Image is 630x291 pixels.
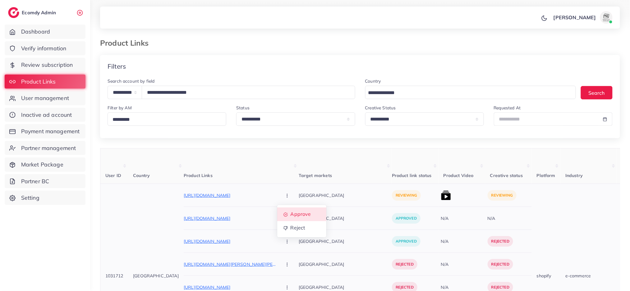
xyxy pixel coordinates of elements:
span: User management [21,94,69,102]
div: N/A [441,284,448,290]
a: Market Package [5,157,85,172]
div: Search for option [365,86,576,99]
p: [GEOGRAPHIC_DATA] [299,234,392,248]
span: Product Video [444,173,474,178]
p: [PERSON_NAME] [554,14,596,21]
p: [GEOGRAPHIC_DATA] [133,272,179,280]
a: User management [5,91,85,105]
span: 1031712 [105,273,123,279]
a: Product Links [5,75,85,89]
span: Product link status [392,173,432,178]
span: Target markets [299,173,332,178]
span: Approve [290,211,311,217]
a: Review subscription [5,58,85,72]
p: [GEOGRAPHIC_DATA] [299,257,392,271]
a: Payment management [5,124,85,139]
img: list product video [441,190,451,200]
h2: Ecomdy Admin [22,10,57,16]
a: Inactive ad account [5,108,85,122]
div: N/A [441,261,448,267]
span: Reject [290,225,305,231]
span: Industry [565,173,583,178]
a: Partner BC [5,174,85,189]
input: Search for option [366,88,568,98]
div: N/A [441,238,448,244]
span: Partner management [21,144,76,152]
label: Requested At [494,105,521,111]
span: Setting [21,194,39,202]
p: [GEOGRAPHIC_DATA] [299,211,392,225]
a: logoEcomdy Admin [8,7,57,18]
img: logo [8,7,19,18]
p: [GEOGRAPHIC_DATA] [299,188,392,202]
a: [PERSON_NAME]avatar [550,11,615,24]
div: Search for option [108,112,226,126]
p: [URL][DOMAIN_NAME] [184,238,277,245]
p: rejected [488,259,513,270]
label: Status [236,105,250,111]
span: Market Package [21,161,63,169]
span: Creative status [490,173,523,178]
a: Setting [5,191,85,205]
span: Product Links [184,173,213,178]
span: Product Links [21,78,56,86]
span: Country [133,173,150,178]
span: User ID [105,173,121,178]
span: Platform [537,173,555,178]
p: [URL][DOMAIN_NAME] [184,215,277,222]
span: shopify [537,273,551,279]
span: Review subscription [21,61,73,69]
h3: Product Links [100,39,154,48]
p: [URL][DOMAIN_NAME] [184,192,277,199]
p: [URL][DOMAIN_NAME][PERSON_NAME][PERSON_NAME] [184,261,277,268]
a: Dashboard [5,25,85,39]
label: Country [365,78,381,84]
p: approved [392,236,421,247]
p: reviewing [488,190,517,201]
a: Partner management [5,141,85,155]
span: Payment management [21,127,80,135]
span: Verify information [21,44,67,52]
button: Search [581,86,613,99]
a: Verify information [5,41,85,56]
label: Creative Status [365,105,396,111]
div: N/A [441,215,448,221]
p: approved [392,213,421,224]
input: Search for option [110,115,223,125]
p: rejected [392,259,417,270]
h4: Filters [108,62,126,70]
span: e-commerce [565,273,591,279]
label: Search account by field [108,78,155,84]
span: Dashboard [21,28,50,36]
span: Inactive ad account [21,111,72,119]
span: Partner BC [21,177,49,185]
img: avatar [600,11,613,24]
p: rejected [488,236,513,247]
div: N/A [488,215,495,221]
p: [URL][DOMAIN_NAME] [184,284,277,291]
p: reviewing [392,190,421,201]
label: Filter by AM [108,105,132,111]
